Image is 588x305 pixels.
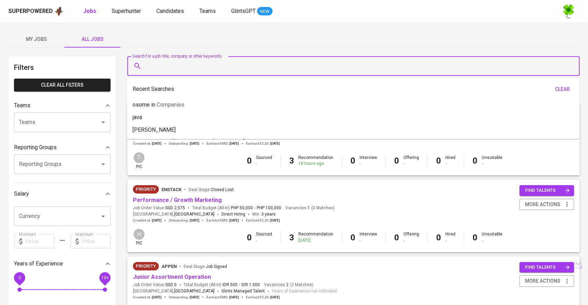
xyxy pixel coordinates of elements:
[264,282,313,288] span: Vacancies ( 2 Matches )
[473,156,477,166] b: 0
[239,282,240,288] span: -
[246,295,280,300] span: Earliest ECJD :
[256,238,272,244] div: -
[162,187,182,192] span: Enstack
[525,200,560,209] span: more actions
[162,264,177,269] span: Appen
[184,264,227,269] span: Deal Stage :
[156,8,184,14] span: Candidates
[184,282,260,288] span: Total Budget (All-In)
[152,218,162,223] span: [DATE]
[133,282,177,288] span: Job Order Value
[133,228,145,246] div: pic
[133,197,222,203] a: Performance / Growth Marketing
[133,288,214,295] span: [GEOGRAPHIC_DATA] ,
[82,234,111,248] input: Value
[229,218,239,223] span: [DATE]
[229,295,239,300] span: [DATE]
[133,83,574,96] div: Recent Searches
[360,161,377,167] div: -
[157,101,184,108] span: Companies
[525,263,570,271] span: find talents
[350,156,355,166] b: 0
[101,275,108,280] span: 10+
[83,7,98,16] a: Jobs
[98,211,108,221] button: Open
[403,238,419,244] div: -
[83,8,96,14] b: Jobs
[206,264,227,269] span: Job Signed
[14,190,29,198] p: Salary
[270,218,280,223] span: [DATE]
[360,155,377,167] div: Interview
[247,233,252,242] b: 0
[298,238,333,244] div: [DATE]
[261,212,276,217] span: 3 years
[133,113,142,122] p: java
[519,185,574,196] button: find talents
[14,143,57,152] p: Reporting Groups
[270,141,280,146] span: [DATE]
[112,8,141,14] span: Superhunter
[525,187,570,195] span: find talents
[298,161,333,167] div: 18 hours ago
[165,282,177,288] span: SGD 0
[473,233,477,242] b: 0
[25,234,54,248] input: Value
[152,141,162,146] span: [DATE]
[519,275,574,287] button: more actions
[229,141,239,146] span: [DATE]
[231,205,253,211] span: PHP 50,000
[169,141,199,146] span: Onboarding :
[360,231,377,243] div: Interview
[252,212,276,217] span: Min.
[169,218,199,223] span: Onboarding :
[14,99,111,112] div: Teams
[206,218,239,223] span: Earliest EMD :
[156,7,185,16] a: Candidates
[231,7,272,16] a: GlintsGPT NEW
[133,262,159,270] div: New Job received from Demand Team
[54,6,64,16] img: app logo
[133,274,211,280] a: Junior Assortment Operation
[257,205,281,211] span: PHP 100,000
[270,295,280,300] span: [DATE]
[14,257,111,271] div: Years of Experience
[133,141,162,146] span: Created at :
[436,233,441,242] b: 0
[254,205,255,211] span: -
[350,233,355,242] b: 0
[403,231,419,243] div: Offering
[14,140,111,154] div: Reporting Groups
[561,4,575,18] img: f9493b8c-82b8-4f41-8722-f5d69bb1b761.jpg
[169,295,199,300] span: Onboarding :
[133,186,159,193] span: Priority
[199,7,217,16] a: Teams
[133,152,145,164] div: T
[206,295,239,300] span: Earliest EMD :
[133,185,159,194] div: New Job received from Demand Team
[256,155,272,167] div: Sourced
[174,288,214,295] span: [GEOGRAPHIC_DATA]
[69,35,116,44] span: All Jobs
[256,231,272,243] div: Sourced
[241,282,260,288] span: IDR 1.000
[445,238,455,244] div: -
[221,212,245,217] span: Direct Hiring
[20,81,105,89] span: Clear All filters
[285,282,289,288] span: 2
[14,260,63,268] p: Years of Experience
[298,231,333,243] div: Recommendation
[246,218,280,223] span: Earliest ECJD :
[482,231,502,243] div: Unsuitable
[551,83,574,96] button: clear
[133,152,145,170] div: pic
[285,205,335,211] span: Vacancies ( 0 Matches )
[112,7,142,16] a: Superhunter
[445,231,455,243] div: Hired
[298,155,333,167] div: Recommendation
[289,233,294,242] b: 3
[190,295,199,300] span: [DATE]
[211,187,234,192] span: Closed Lost
[14,79,111,92] button: Clear All filters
